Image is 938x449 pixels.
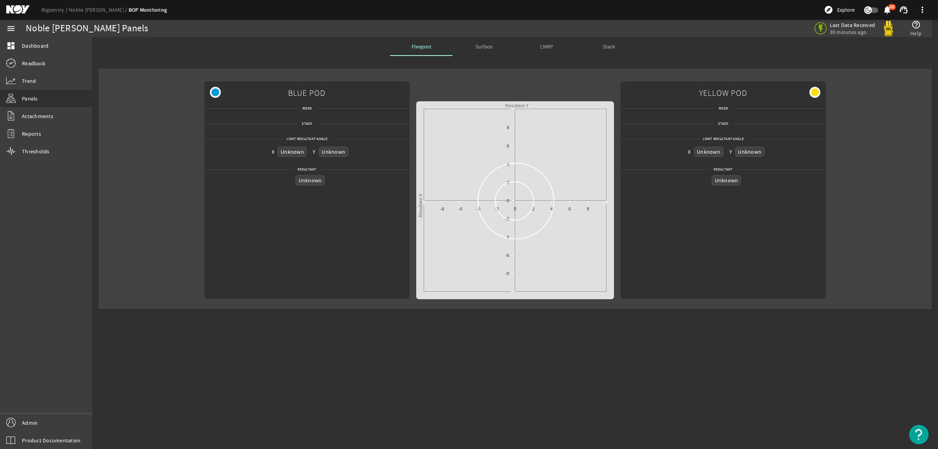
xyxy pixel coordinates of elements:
[22,112,53,120] span: Attachments
[272,148,274,156] div: X
[735,147,764,156] div: Unknown
[26,25,149,32] div: Noble [PERSON_NAME] Panels
[6,24,16,33] mat-icon: menu
[505,271,509,276] text: -8
[714,120,732,128] span: Stack
[22,130,41,138] span: Reports
[69,6,129,13] a: Noble [PERSON_NAME]
[22,77,36,85] span: Trend
[440,207,444,211] text: -8
[298,120,316,128] span: Stack
[507,125,509,130] text: 8
[319,147,348,156] div: Unknown
[288,84,326,102] span: BLUE POD
[699,84,747,102] span: YELLOW POD
[412,44,431,49] span: Flexjoint
[476,207,480,211] text: -4
[830,29,875,36] span: 30 minutes ago
[282,135,331,143] span: Joint Resultant Angle
[505,253,509,258] text: -6
[698,135,748,143] span: Joint Resultant Angle
[129,6,167,14] a: BOP Monitoring
[712,175,741,185] div: Unknown
[507,144,509,148] text: 6
[710,165,736,173] span: Resultant
[729,148,732,156] div: Y
[837,6,855,14] span: Explore
[899,5,908,14] mat-icon: support_agent
[41,6,69,13] a: Rigsentry
[910,29,922,37] span: Help
[475,44,492,49] span: Surface
[587,207,589,211] text: 8
[603,44,615,49] span: Stack
[458,207,462,211] text: -6
[830,22,875,29] span: Last Data Received
[883,6,891,14] button: 49
[6,41,16,50] mat-icon: dashboard
[22,436,81,444] span: Product Documentation
[883,5,892,14] mat-icon: notifications
[507,162,509,167] text: 4
[294,165,320,173] span: Resultant
[688,148,691,156] div: X
[913,0,932,19] button: more_vert
[824,5,833,14] mat-icon: explore
[881,21,896,36] img: Yellowpod.svg
[295,175,325,185] div: Unknown
[821,4,858,16] button: Explore
[694,147,723,156] div: Unknown
[540,44,553,49] span: LMRP
[505,103,529,108] text: Resultant Y
[299,104,315,112] span: Riser
[277,147,307,156] div: Unknown
[418,194,423,217] text: Resultant X
[22,95,38,102] span: Panels
[22,419,38,427] span: Admin
[22,42,48,50] span: Dashboard
[568,207,571,211] text: 6
[22,59,45,67] span: Readback
[313,148,315,156] div: Y
[911,20,921,29] mat-icon: help_outline
[909,425,929,444] button: Open Resource Center
[22,147,50,155] span: Thresholds
[715,104,732,112] span: Riser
